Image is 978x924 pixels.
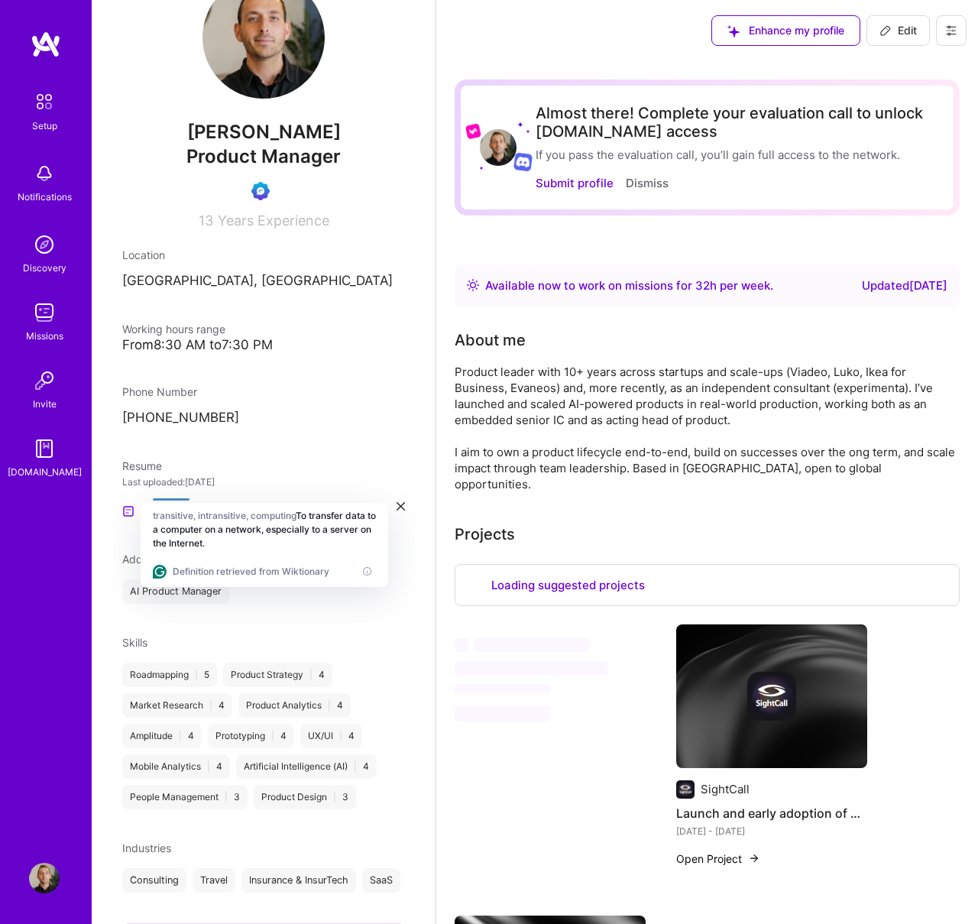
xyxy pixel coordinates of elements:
span: Working hours range [122,323,225,336]
span: | [309,669,313,681]
div: Updated [DATE] [862,277,947,295]
span: | [209,699,212,712]
div: Available now to work on missions for h per week . [485,277,773,295]
div: People Management 3 [122,785,248,809]
span: ‌ [455,706,550,721]
span: | [179,730,182,742]
div: Prototyping 4 [208,724,294,748]
span: | [328,699,331,712]
span: ‌ [474,638,589,652]
span: Skills [122,636,147,649]
img: setup [28,86,60,118]
span: Additional Roles [122,553,202,566]
img: Discord logo [513,152,533,171]
span: Resume [122,459,162,472]
div: Market Research 4 [122,693,232,718]
span: [PERSON_NAME] [122,121,405,144]
img: User Avatar [480,129,517,166]
div: Product Analytics 4 [238,693,351,718]
img: Lyft logo [465,123,481,139]
p: [GEOGRAPHIC_DATA], [GEOGRAPHIC_DATA] [122,272,405,290]
div: Amplitude 4 [122,724,202,748]
h4: Launch and early adoption of Xpert Knowledge (XK) [676,803,867,823]
a: User Avatar [25,863,63,893]
div: SaaS [362,868,400,893]
div: Product Design 3 [254,785,356,809]
i: icon CircleLoadingViolet [468,577,479,588]
span: 13 [199,212,213,229]
img: arrow-right [748,852,760,864]
div: Last uploaded: [DATE] [122,474,405,490]
div: Mobile Analytics 4 [122,754,230,779]
button: Dismiss [626,175,669,191]
div: Location [122,247,405,263]
span: | [225,791,228,803]
div: Almost there! Complete your evaluation call to unlock [DOMAIN_NAME] access [536,104,935,141]
span: 32 [695,278,710,293]
a: [PERSON_NAME]'s Resume [122,502,292,520]
button: Edit [866,15,930,46]
img: Availability [467,279,479,291]
i: icon Close [397,502,405,511]
img: discovery [29,229,60,260]
div: If you pass the evaluation call, you’ll gain full access to the network. [536,147,935,163]
span: | [354,760,357,773]
div: Setup [32,118,57,134]
div: Product Strategy 4 [223,663,332,687]
span: ‌ [455,638,468,652]
img: Company logo [676,780,695,799]
div: Insurance & InsurTech [241,868,356,893]
div: Invite [33,396,57,412]
img: Invite [29,365,60,396]
span: | [195,669,198,681]
div: Projects [455,523,515,546]
img: teamwork [29,297,60,328]
div: Missions [26,328,63,344]
span: Industries [122,841,171,854]
div: About me [455,329,526,352]
span: | [271,730,274,742]
span: Product Manager [186,145,341,167]
img: guide book [29,433,60,464]
div: Artificial Intelligence (AI) 4 [236,754,377,779]
div: Discovery [23,260,66,276]
div: Loading suggested projects [455,564,960,606]
span: Years Experience [218,212,329,229]
span: Edit [879,23,917,38]
div: [DATE] - [DATE] [676,823,867,839]
span: Phone Number [122,385,197,398]
span: | [333,791,336,803]
div: Consulting [122,868,186,893]
img: Company logo [747,672,796,721]
img: logo [31,31,61,58]
div: SightCall [701,781,750,797]
span: ‌ [455,684,550,693]
span: | [339,730,342,742]
div: From 8:30 AM to 7:30 PM [122,337,405,353]
img: bell [29,158,60,189]
div: Product leader with 10+ years across startups and scale-ups (Viadeo, Luko, Ikea for Business, Eva... [455,364,960,492]
img: Resume [122,505,134,517]
div: Travel [193,868,235,893]
div: UX/UI 4 [300,724,362,748]
button: Submit profile [536,175,614,191]
div: AI Product Manager [122,579,229,604]
span: ‌ [455,661,607,675]
div: Roadmapping 5 [122,663,217,687]
div: [DOMAIN_NAME] [8,464,82,480]
span: | [207,760,210,773]
img: User Avatar [29,863,60,893]
div: Notifications [18,189,72,205]
img: cover [676,624,867,768]
p: [PHONE_NUMBER] [122,409,405,427]
img: Evaluation Call Booked [251,182,270,200]
button: Open Project [676,851,760,867]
